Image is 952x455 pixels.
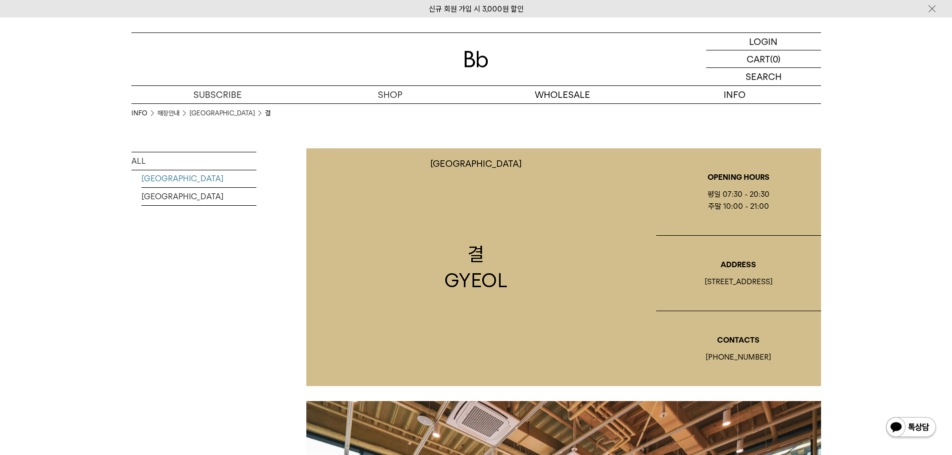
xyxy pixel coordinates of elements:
a: CART (0) [706,50,821,68]
div: [STREET_ADDRESS] [656,276,821,288]
a: 매장안내 [157,108,179,118]
a: [GEOGRAPHIC_DATA] [141,170,256,187]
img: 카카오톡 채널 1:1 채팅 버튼 [885,416,937,440]
p: INFO [649,86,821,103]
p: GYEOL [444,267,508,294]
a: 신규 회원 가입 시 3,000원 할인 [429,4,524,13]
p: SEARCH [746,68,782,85]
div: 평일 07:30 - 20:30 주말 10:00 - 21:00 [656,188,821,212]
a: ALL [131,152,256,170]
p: WHOLESALE [476,86,649,103]
p: (0) [770,50,781,67]
a: LOGIN [706,33,821,50]
p: CONTACTS [656,334,821,346]
li: 결 [265,108,270,118]
p: LOGIN [749,33,778,50]
p: CART [747,50,770,67]
p: [GEOGRAPHIC_DATA] [430,158,522,169]
div: [PHONE_NUMBER] [656,351,821,363]
li: INFO [131,108,157,118]
a: [GEOGRAPHIC_DATA] [141,188,256,205]
p: 결 [444,241,508,267]
img: 로고 [464,51,488,67]
p: ADDRESS [656,259,821,271]
a: [GEOGRAPHIC_DATA] [189,108,255,118]
p: OPENING HOURS [656,171,821,183]
a: SHOP [304,86,476,103]
a: SUBSCRIBE [131,86,304,103]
